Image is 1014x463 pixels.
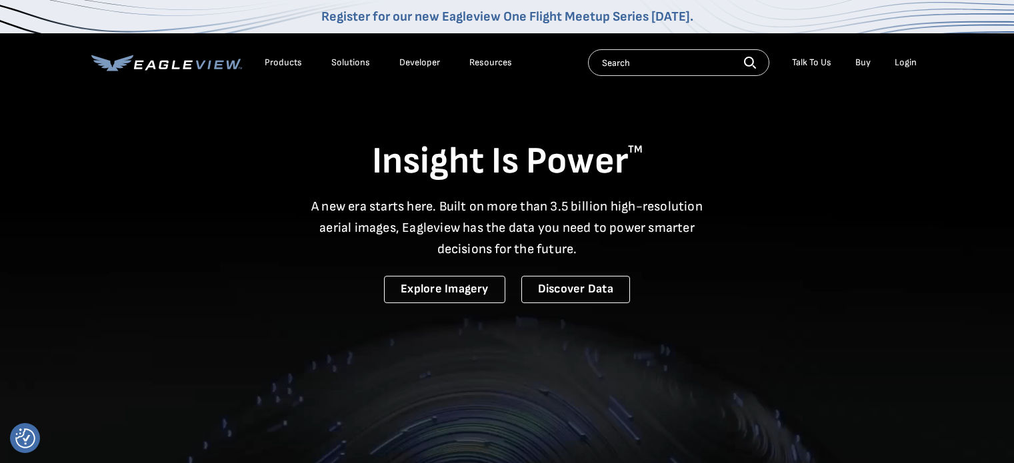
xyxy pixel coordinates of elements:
[303,196,711,260] p: A new era starts here. Built on more than 3.5 billion high-resolution aerial images, Eagleview ha...
[792,57,831,69] div: Talk To Us
[895,57,917,69] div: Login
[15,428,35,448] button: Consent Preferences
[588,49,769,76] input: Search
[469,57,512,69] div: Resources
[15,428,35,448] img: Revisit consent button
[628,143,643,156] sup: TM
[91,139,923,185] h1: Insight Is Power
[384,276,505,303] a: Explore Imagery
[321,9,693,25] a: Register for our new Eagleview One Flight Meetup Series [DATE].
[399,57,440,69] a: Developer
[855,57,871,69] a: Buy
[521,276,630,303] a: Discover Data
[331,57,370,69] div: Solutions
[265,57,302,69] div: Products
